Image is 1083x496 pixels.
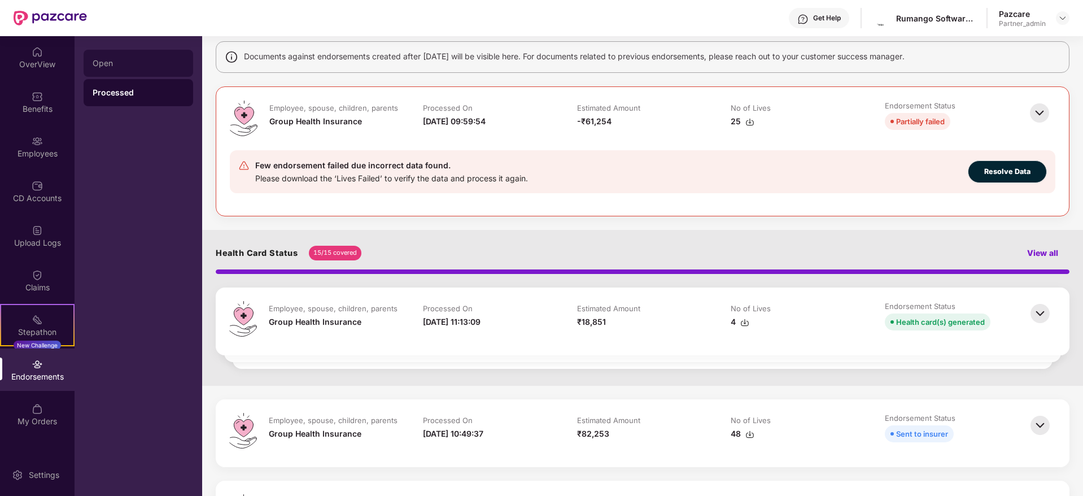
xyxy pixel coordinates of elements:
[255,172,528,185] div: Please download the ‘Lives Failed’ to verify the data and process it again.
[225,50,238,64] img: svg+xml;base64,PHN2ZyBpZD0iSW5mbyIgeG1sbnM9Imh0dHA6Ly93d3cudzMub3JnLzIwMDAvc3ZnIiB3aWR0aD0iMTQiIG...
[423,115,486,128] div: [DATE] 09:59:54
[32,269,43,281] img: svg+xml;base64,PHN2ZyBpZD0iQ2xhaW0iIHhtbG5zPSJodHRwOi8vd3d3LnczLm9yZy8yMDAwL3N2ZyIgd2lkdGg9IjIwIi...
[309,246,361,260] div: 15/15 covered
[797,14,809,25] img: svg+xml;base64,PHN2ZyBpZD0iSGVscC0zMngzMiIgeG1sbnM9Imh0dHA6Ly93d3cudzMub3JnLzIwMDAvc3ZnIiB3aWR0aD...
[269,103,398,113] div: Employee, spouse, children, parents
[1028,301,1053,326] img: svg+xml;base64,PHN2ZyBpZD0iQmFjay0zMngzMiIgeG1sbnM9Imh0dHA6Ly93d3cudzMub3JnLzIwMDAvc3ZnIiB3aWR0aD...
[216,247,298,259] h4: Health Card Status
[885,101,955,111] div: Endorsement Status
[269,316,361,328] div: Group Health Insurance
[875,10,891,27] img: nehish%20logo.png
[1028,413,1053,438] img: svg+xml;base64,PHN2ZyBpZD0iQmFjay0zMngzMiIgeG1sbnM9Imh0dHA6Ly93d3cudzMub3JnLzIwMDAvc3ZnIiB3aWR0aD...
[731,316,749,328] div: 4
[255,159,528,172] div: Few endorsement failed due incorrect data found.
[577,316,606,328] div: ₹18,851
[93,87,184,98] div: Processed
[896,428,948,440] div: Sent to insurer
[238,160,250,171] img: svg+xml;base64,PHN2ZyB4bWxucz0iaHR0cDovL3d3dy53My5vcmcvMjAwMC9zdmciIHdpZHRoPSIyNCIgaGVpZ2h0PSIyNC...
[423,103,473,113] div: Processed On
[968,160,1047,183] button: Resolve Data
[999,19,1046,28] div: Partner_admin
[896,115,945,128] div: Partially failed
[423,303,473,314] div: Processed On
[1058,14,1067,23] img: svg+xml;base64,PHN2ZyBpZD0iRHJvcGRvd24tMzJ4MzIiIHhtbG5zPSJodHRwOi8vd3d3LnczLm9yZy8yMDAwL3N2ZyIgd2...
[731,115,754,128] div: 25
[32,180,43,192] img: svg+xml;base64,PHN2ZyBpZD0iQ0RfQWNjb3VudHMiIGRhdGEtbmFtZT0iQ0QgQWNjb3VudHMiIHhtbG5zPSJodHRwOi8vd3...
[230,101,257,136] img: svg+xml;base64,PHN2ZyB4bWxucz0iaHR0cDovL3d3dy53My5vcmcvMjAwMC9zdmciIHdpZHRoPSI0OS4zMiIgaGVpZ2h0PS...
[32,136,43,147] img: svg+xml;base64,PHN2ZyBpZD0iRW1wbG95ZWVzIiB4bWxucz0iaHR0cDovL3d3dy53My5vcmcvMjAwMC9zdmciIHdpZHRoPS...
[25,469,63,481] div: Settings
[229,301,257,337] img: svg+xml;base64,PHN2ZyB4bWxucz0iaHR0cDovL3d3dy53My5vcmcvMjAwMC9zdmciIHdpZHRoPSI0OS4zMiIgaGVpZ2h0PS...
[885,413,955,423] div: Endorsement Status
[731,415,771,425] div: No of Lives
[269,303,398,314] div: Employee, spouse, children, parents
[423,428,483,440] div: [DATE] 10:49:37
[14,341,61,350] div: New Challenge
[32,403,43,415] img: svg+xml;base64,PHN2ZyBpZD0iTXlfT3JkZXJzIiBkYXRhLW5hbWU9Ik15IE9yZGVycyIgeG1sbnM9Imh0dHA6Ly93d3cudz...
[32,46,43,58] img: svg+xml;base64,PHN2ZyBpZD0iSG9tZSIgeG1sbnM9Imh0dHA6Ly93d3cudzMub3JnLzIwMDAvc3ZnIiB3aWR0aD0iMjAiIG...
[423,316,481,328] div: [DATE] 11:13:09
[984,166,1030,177] span: Resolve Data
[229,413,257,449] img: svg+xml;base64,PHN2ZyB4bWxucz0iaHR0cDovL3d3dy53My5vcmcvMjAwMC9zdmciIHdpZHRoPSI0OS4zMiIgaGVpZ2h0PS...
[577,415,640,425] div: Estimated Amount
[577,428,609,440] div: ₹82,253
[896,316,985,328] div: Health card(s) generated
[731,428,754,440] div: 48
[1027,247,1058,259] div: View all
[269,115,362,128] div: Group Health Insurance
[577,103,640,113] div: Estimated Amount
[32,314,43,325] img: svg+xml;base64,PHN2ZyB4bWxucz0iaHR0cDovL3d3dy53My5vcmcvMjAwMC9zdmciIHdpZHRoPSIyMSIgaGVpZ2h0PSIyMC...
[577,115,612,128] div: -₹61,254
[745,430,754,439] img: svg+xml;base64,PHN2ZyBpZD0iRG93bmxvYWQtMzJ4MzIiIHhtbG5zPSJodHRwOi8vd3d3LnczLm9yZy8yMDAwL3N2ZyIgd2...
[885,301,955,311] div: Endorsement Status
[32,91,43,102] img: svg+xml;base64,PHN2ZyBpZD0iQmVuZWZpdHMiIHhtbG5zPSJodHRwOi8vd3d3LnczLm9yZy8yMDAwL3N2ZyIgd2lkdGg9Ij...
[745,118,754,127] img: svg+xml;base64,PHN2ZyBpZD0iRG93bmxvYWQtMzJ4MzIiIHhtbG5zPSJodHRwOi8vd3d3LnczLm9yZy8yMDAwL3N2ZyIgd2...
[269,428,361,440] div: Group Health Insurance
[244,50,905,63] span: Documents against endorsements created after [DATE] will be visible here. For documents related t...
[813,14,841,23] div: Get Help
[731,103,771,113] div: No of Lives
[12,469,23,481] img: svg+xml;base64,PHN2ZyBpZD0iU2V0dGluZy0yMHgyMCIgeG1sbnM9Imh0dHA6Ly93d3cudzMub3JnLzIwMDAvc3ZnIiB3aW...
[1,327,73,338] div: Stepathon
[999,8,1046,19] div: Pazcare
[32,359,43,370] img: svg+xml;base64,PHN2ZyBpZD0iRW5kb3JzZW1lbnRzIiB4bWxucz0iaHR0cDovL3d3dy53My5vcmcvMjAwMC9zdmciIHdpZH...
[1027,101,1052,125] img: svg+xml;base64,PHN2ZyBpZD0iQmFjay0zMngzMiIgeG1sbnM9Imh0dHA6Ly93d3cudzMub3JnLzIwMDAvc3ZnIiB3aWR0aD...
[423,415,473,425] div: Processed On
[731,303,771,314] div: No of Lives
[14,11,87,25] img: New Pazcare Logo
[740,318,749,327] img: svg+xml;base64,PHN2ZyBpZD0iRG93bmxvYWQtMzJ4MzIiIHhtbG5zPSJodHRwOi8vd3d3LnczLm9yZy8yMDAwL3N2ZyIgd2...
[269,415,398,425] div: Employee, spouse, children, parents
[896,13,975,24] div: Rumango Software And Consulting Services Private Limited
[577,303,640,314] div: Estimated Amount
[93,59,184,68] div: Open
[32,225,43,236] img: svg+xml;base64,PHN2ZyBpZD0iVXBsb2FkX0xvZ3MiIGRhdGEtbmFtZT0iVXBsb2FkIExvZ3MiIHhtbG5zPSJodHRwOi8vd3...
